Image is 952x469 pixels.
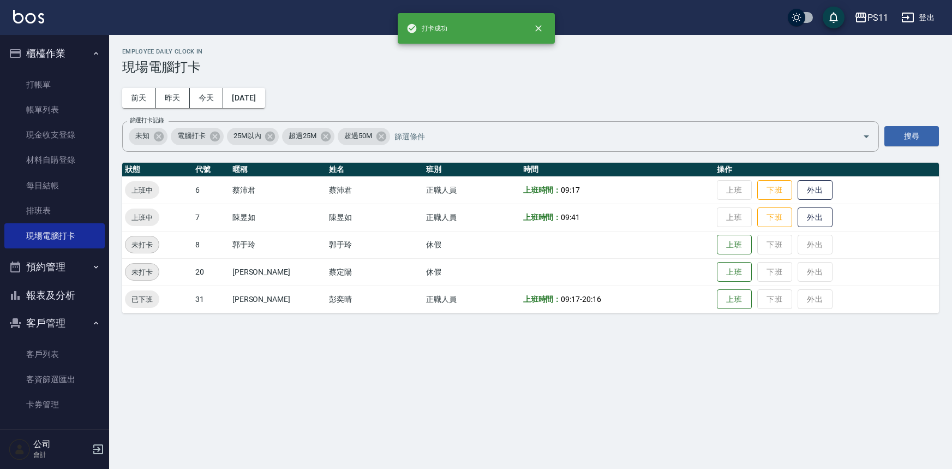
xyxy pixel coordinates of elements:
button: 行銷工具 [4,422,105,450]
h2: Employee Daily Clock In [122,48,939,55]
td: 正職人員 [423,176,520,204]
td: 8 [193,231,229,258]
button: 上班 [717,289,752,310]
b: 上班時間： [523,186,561,194]
button: 搜尋 [884,126,939,146]
td: 蔡沛君 [230,176,327,204]
div: 電腦打卡 [171,128,224,145]
span: 上班中 [125,212,159,223]
td: - [520,286,714,313]
a: 每日結帳 [4,173,105,198]
td: [PERSON_NAME] [230,286,327,313]
a: 客戶列表 [4,342,105,367]
button: 下班 [757,180,792,200]
td: 郭于玲 [326,231,423,258]
span: 打卡成功 [406,23,448,34]
span: 已下班 [125,294,159,305]
td: 7 [193,204,229,231]
th: 狀態 [122,163,193,177]
input: 篩選條件 [392,127,843,146]
td: 郭于玲 [230,231,327,258]
button: 預約管理 [4,253,105,281]
button: 報表及分析 [4,281,105,310]
button: save [823,7,845,28]
td: 31 [193,286,229,313]
td: 正職人員 [423,286,520,313]
div: PS11 [867,11,888,25]
b: 上班時間： [523,213,561,222]
th: 姓名 [326,163,423,177]
label: 篩選打卡記錄 [130,116,164,124]
b: 上班時間： [523,295,561,304]
span: 未知 [129,130,156,141]
span: 未打卡 [125,266,159,278]
th: 班別 [423,163,520,177]
th: 時間 [520,163,714,177]
button: close [526,16,550,40]
a: 材料自購登錄 [4,147,105,173]
div: 超過25M [282,128,334,145]
button: Open [858,128,875,145]
button: 外出 [798,207,833,228]
button: 上班 [717,235,752,255]
a: 現場電腦打卡 [4,223,105,248]
a: 卡券管理 [4,392,105,417]
p: 會計 [33,450,89,460]
button: 下班 [757,207,792,228]
div: 未知 [129,128,167,145]
td: 6 [193,176,229,204]
span: 20:16 [582,295,601,304]
a: 現金收支登錄 [4,122,105,147]
button: 櫃檯作業 [4,39,105,68]
td: 彭奕晴 [326,286,423,313]
th: 代號 [193,163,229,177]
div: 25M以內 [227,128,279,145]
td: 蔡定陽 [326,258,423,286]
span: 09:17 [561,295,580,304]
a: 排班表 [4,198,105,223]
img: Logo [13,10,44,23]
th: 暱稱 [230,163,327,177]
h5: 公司 [33,439,89,450]
button: PS11 [850,7,893,29]
span: 09:17 [561,186,580,194]
span: 超過50M [338,130,379,141]
span: 超過25M [282,130,323,141]
button: 外出 [798,180,833,200]
a: 帳單列表 [4,97,105,122]
td: 20 [193,258,229,286]
div: 超過50M [338,128,390,145]
a: 打帳單 [4,72,105,97]
button: 昨天 [156,88,190,108]
td: [PERSON_NAME] [230,258,327,286]
span: 電腦打卡 [171,130,212,141]
td: 陳昱如 [230,204,327,231]
td: 休假 [423,258,520,286]
button: 客戶管理 [4,309,105,337]
span: 09:41 [561,213,580,222]
a: 客資篩選匯出 [4,367,105,392]
img: Person [9,438,31,460]
td: 休假 [423,231,520,258]
button: 今天 [190,88,224,108]
td: 蔡沛君 [326,176,423,204]
button: 登出 [897,8,939,28]
td: 陳昱如 [326,204,423,231]
button: 前天 [122,88,156,108]
th: 操作 [714,163,939,177]
span: 未打卡 [125,239,159,251]
button: 上班 [717,262,752,282]
span: 25M以內 [227,130,268,141]
td: 正職人員 [423,204,520,231]
span: 上班中 [125,185,159,196]
button: [DATE] [223,88,265,108]
h3: 現場電腦打卡 [122,60,939,75]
